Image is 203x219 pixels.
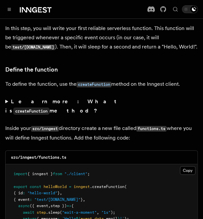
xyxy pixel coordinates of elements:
[5,97,198,116] summary: Learn more: What iscreateFunctionmethod?
[27,172,53,176] span: { inngest }
[83,197,85,202] span: ,
[64,172,87,176] span: "./client"
[101,210,111,215] span: "1s"
[44,184,67,189] span: helloWorld
[14,184,27,189] span: export
[23,210,34,215] span: await
[180,166,195,175] button: Copy
[46,210,60,215] span: .sleep
[34,197,81,202] span: "test/[DOMAIN_NAME]"
[23,191,25,195] span: :
[111,210,115,215] span: );
[53,172,62,176] span: from
[5,65,58,74] a: Define the function
[37,210,46,215] span: step
[124,184,127,189] span: (
[81,197,83,202] span: }
[30,203,48,208] span: ({ event
[67,203,71,208] span: =>
[171,5,179,13] button: Find something...
[60,191,62,195] span: ,
[87,172,90,176] span: ;
[11,45,55,50] code: test/[DOMAIN_NAME]
[51,203,67,208] span: step })
[62,210,97,215] span: "wait-a-moment"
[13,108,50,115] code: createFunction
[11,155,66,160] code: src/inngest/functions.ts
[90,184,124,189] span: .createFunction
[5,98,119,114] strong: Learn more: What is method?
[136,126,166,132] code: functions.ts
[30,197,32,202] span: :
[74,184,90,189] span: inngest
[97,210,99,215] span: ,
[14,191,23,195] span: { id
[14,172,27,176] span: import
[5,124,198,142] p: Inside your directory create a new file called where you will define Inngest functions. Add the f...
[31,126,59,132] code: src/inngest
[18,203,30,208] span: async
[5,79,198,89] p: To define the function, use the method on the Inngest client.
[69,184,71,189] span: =
[182,5,198,13] button: Toggle dark mode
[30,184,41,189] span: const
[77,81,111,87] a: createFunction
[5,5,13,13] button: Toggle navigation
[14,197,30,202] span: { event
[27,191,57,195] span: "hello-world"
[5,24,198,52] p: In this step, you will write your first reliable serverless function. This function will be trigg...
[71,203,74,208] span: {
[57,191,60,195] span: }
[60,210,62,215] span: (
[48,203,51,208] span: ,
[77,82,111,87] code: createFunction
